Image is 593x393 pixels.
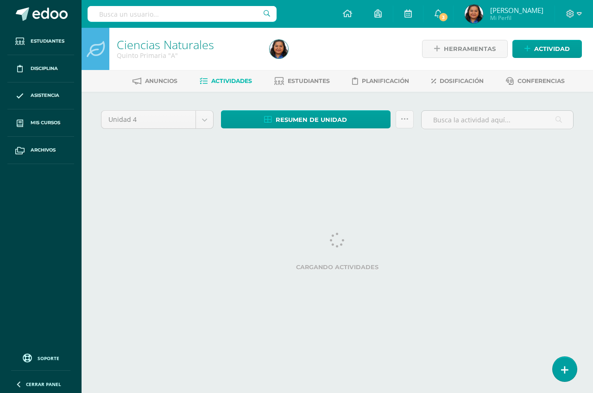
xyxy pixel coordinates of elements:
a: Estudiantes [274,74,330,89]
span: Mi Perfil [490,14,543,22]
a: Disciplina [7,55,74,82]
a: Unidad 4 [101,111,213,128]
a: Estudiantes [7,28,74,55]
a: Dosificación [431,74,484,89]
span: Mis cursos [31,119,60,127]
span: Conferencias [517,77,565,84]
a: Soporte [11,351,70,364]
h1: Ciencias Naturales [117,38,259,51]
a: Anuncios [132,74,177,89]
a: Archivos [7,137,74,164]
a: Asistencia [7,82,74,110]
a: Planificación [352,74,409,89]
a: Mis cursos [7,109,74,137]
img: 95ff7255e5efb9ef498d2607293e1cff.png [270,40,288,58]
span: Archivos [31,146,56,154]
span: Actividad [534,40,570,57]
span: Actividades [211,77,252,84]
span: Unidad 4 [108,111,189,128]
span: Resumen de unidad [276,111,347,128]
label: Cargando actividades [101,264,574,271]
span: Dosificación [440,77,484,84]
span: Anuncios [145,77,177,84]
input: Busca un usuario... [88,6,277,22]
span: Disciplina [31,65,58,72]
span: Estudiantes [288,77,330,84]
span: Herramientas [444,40,496,57]
span: Asistencia [31,92,59,99]
input: Busca la actividad aquí... [422,111,573,129]
span: Soporte [38,355,59,361]
span: 3 [438,12,448,22]
a: Actividades [200,74,252,89]
a: Conferencias [506,74,565,89]
img: 95ff7255e5efb9ef498d2607293e1cff.png [465,5,483,23]
a: Ciencias Naturales [117,37,214,52]
span: Cerrar panel [26,381,61,387]
a: Actividad [512,40,582,58]
div: Quinto Primaria 'A' [117,51,259,60]
a: Herramientas [422,40,508,58]
span: [PERSON_NAME] [490,6,543,15]
a: Resumen de unidad [221,110,391,128]
span: Planificación [362,77,409,84]
span: Estudiantes [31,38,64,45]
